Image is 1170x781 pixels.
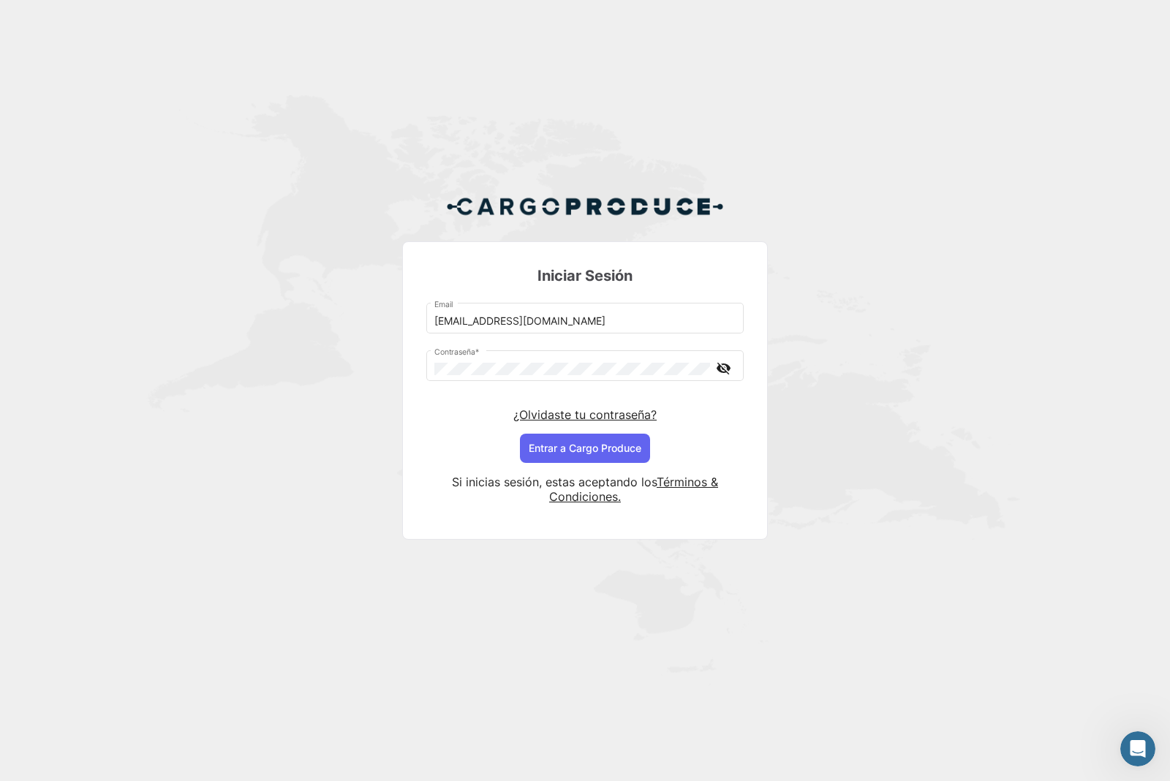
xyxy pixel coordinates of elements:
img: Cargo Produce Logo [446,189,724,224]
iframe: Intercom live chat [1120,731,1155,766]
mat-icon: visibility_off [714,359,732,377]
input: Email [434,315,736,328]
h3: Iniciar Sesión [426,265,744,286]
button: Entrar a Cargo Produce [520,434,650,463]
span: Si inicias sesión, estas aceptando los [452,475,657,489]
a: Términos & Condiciones. [549,475,718,504]
a: ¿Olvidaste tu contraseña? [513,407,657,422]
